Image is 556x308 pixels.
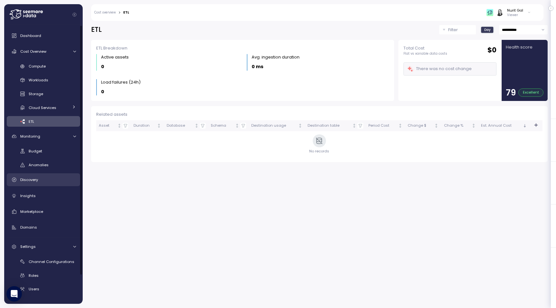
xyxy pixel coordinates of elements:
a: Marketplace [7,205,80,218]
div: Nurit Gal [507,8,523,13]
a: Monitoring [7,130,80,143]
span: Budget [29,149,42,154]
div: Not sorted [398,123,403,128]
h2: ETL [91,25,102,34]
span: Roles [29,273,39,278]
a: Channel Configurations [7,256,80,267]
span: Insights [20,193,36,198]
th: Change %Not sorted [441,120,478,131]
span: ETL [29,119,34,124]
th: SchemaNot sorted [208,120,249,131]
a: Discovery [7,173,80,186]
span: Domains [20,225,37,230]
div: Sorted descending [523,123,527,128]
th: Change $Not sorted [405,120,441,131]
th: Destination usageNot sorted [249,120,305,131]
button: Collapse navigation [70,12,79,17]
a: Domains [7,221,80,234]
div: Not sorted [117,123,122,128]
div: > [118,11,121,15]
a: Users [7,284,80,294]
span: Day [484,27,491,32]
span: Discovery [20,177,38,182]
a: Budget [7,146,80,157]
div: ETL Breakdown [96,45,389,51]
div: Period Cost [368,123,397,129]
span: Monitoring [20,134,40,139]
div: Est. Annual Cost [481,123,522,129]
span: Workloads [29,77,48,83]
div: Avg. ingestion duration [252,54,300,60]
th: DurationNot sorted [131,120,164,131]
a: Insights [7,189,80,202]
th: AssetNot sorted [96,120,131,131]
span: Anomalies [29,162,49,168]
span: Cost Overview [20,49,46,54]
p: 0 [101,63,104,70]
div: Not sorted [471,123,476,128]
div: Database [167,123,194,129]
p: 0 ms [252,63,264,70]
img: ACg8ocIVugc3DtI--ID6pffOeA5XcvoqExjdOmyrlhjOptQpqjom7zQ=s96-c [496,9,503,16]
th: Period CostNot sorted [366,120,405,131]
a: Workloads [7,75,80,86]
div: ETL [123,11,129,14]
span: Dashboard [20,33,41,38]
th: Est. Annual CostSorted descending [478,120,530,131]
a: Cost Overview [7,45,80,58]
span: Users [29,286,39,292]
div: Change % [444,123,470,129]
span: Marketplace [20,209,43,214]
p: Viewer [507,13,523,17]
div: Not sorted [298,123,302,128]
div: Active assets [101,54,129,60]
img: 65bf5c01215104a4ea04a1a7.PNG [486,9,493,16]
a: ETL [7,116,80,127]
p: Health score [506,44,533,50]
span: Settings [20,244,36,249]
div: Duration [134,123,156,129]
div: Destination table [308,123,351,129]
a: Roles [7,270,80,281]
th: DatabaseNot sorted [164,120,208,131]
th: Destination tableNot sorted [305,120,366,131]
a: Compute [7,61,80,72]
div: Not sorted [352,123,357,128]
p: Total Cost [403,45,447,51]
div: Asset [99,123,116,129]
div: There was no cost change [407,65,472,73]
a: Cloud Services [7,102,80,113]
a: Anomalies [7,160,80,170]
div: Not sorted [157,123,161,128]
span: Channel Configurations [29,259,74,264]
p: Filter [448,27,458,33]
span: Cloud Services [29,105,56,110]
span: Storage [29,91,43,96]
div: Change $ [408,123,433,129]
p: 79 [506,88,516,97]
div: Not sorted [434,123,439,128]
div: Schema [211,123,234,129]
a: Storage [7,89,80,99]
p: 0 [101,88,104,95]
div: Destination usage [251,123,297,129]
p: Flat vs variable data costs [403,51,447,56]
h2: $ 0 [487,46,496,55]
div: Not sorted [194,123,199,128]
div: Load failures (24h) [101,79,141,86]
div: Excellent [518,88,543,97]
div: Not sorted [235,123,239,128]
a: Cost overview [94,11,116,14]
div: Open Intercom Messenger [6,286,22,302]
button: Filter [439,25,476,34]
div: Related assets [96,111,542,118]
span: Compute [29,64,46,69]
a: Dashboard [7,29,80,42]
a: Settings [7,240,80,253]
